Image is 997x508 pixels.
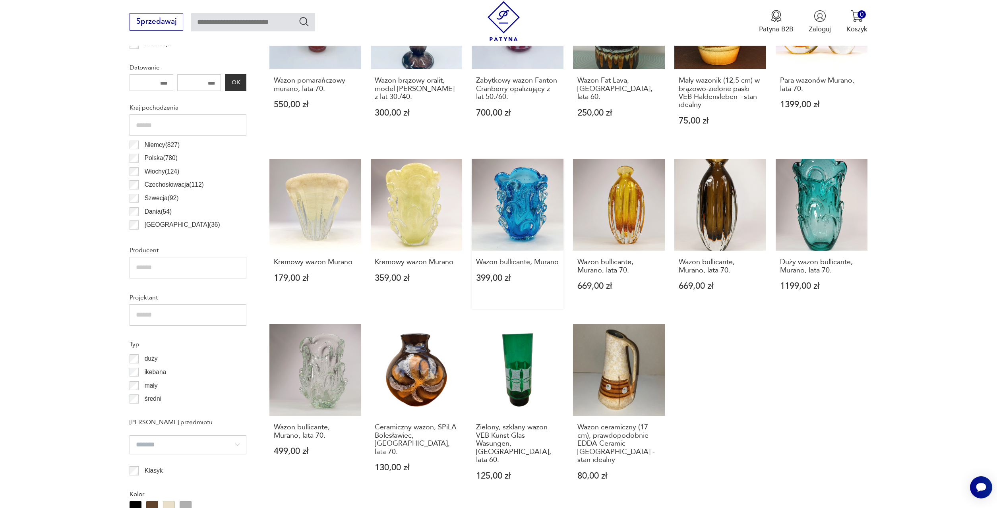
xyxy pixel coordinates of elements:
img: Patyna - sklep z meblami i dekoracjami vintage [484,1,524,41]
p: 300,00 zł [375,109,458,117]
p: 125,00 zł [476,472,559,480]
img: Ikona medalu [770,10,782,22]
iframe: Smartsupp widget button [970,476,992,498]
h3: Mały wazonik (12,5 cm) w brązowo-zielone paski VEB Haldensleben - stan idealny [679,77,762,109]
img: Ikonka użytkownika [814,10,826,22]
p: Niemcy ( 827 ) [145,140,180,150]
p: Projektant [130,292,246,303]
h3: Zabytkowy wazon Fanton Cranberry opalizujący z lat 50./60. [476,77,559,101]
h3: Wazon bullicante, Murano, lata 70. [274,423,357,440]
p: 359,00 zł [375,274,458,282]
a: Zielony, szklany wazon VEB Kunst Glas Wasungen, Niemcy, lata 60.Zielony, szklany wazon VEB Kunst ... [472,324,563,498]
p: mały [145,381,158,391]
a: Wazon ceramiczny (17 cm), prawdopodobnie EDDA Ceramic Germany - stan idealnyWazon ceramiczny (17 ... [573,324,665,498]
p: Kolor [130,489,246,499]
p: Włochy ( 124 ) [145,166,180,177]
button: OK [225,74,246,91]
p: 130,00 zł [375,464,458,472]
p: 399,00 zł [476,274,559,282]
button: Szukaj [298,16,310,27]
p: Patyna B2B [759,25,794,34]
p: Datowanie [130,62,246,73]
a: Kremowy wazon MuranoKremowy wazon Murano359,00 zł [371,159,463,309]
p: [GEOGRAPHIC_DATA] ( 36 ) [145,220,220,230]
p: Szwecja ( 92 ) [145,193,179,203]
h3: Wazon bullicante, Murano [476,258,559,266]
p: Czechosłowacja ( 112 ) [145,180,204,190]
h3: Duży wazon bullicante, Murano, lata 70. [780,258,863,274]
p: ikebana [145,367,166,377]
p: 250,00 zł [577,109,660,117]
h3: Wazon brązowy oralit, model [PERSON_NAME] z lat 30./40. [375,77,458,101]
p: Dania ( 54 ) [145,207,172,217]
p: 700,00 zł [476,109,559,117]
div: 0 [858,10,866,19]
a: Wazon bullicante, Murano, lata 70.Wazon bullicante, Murano, lata 70.669,00 zł [573,159,665,309]
p: Polska ( 780 ) [145,153,178,163]
p: Francja ( 34 ) [145,233,176,243]
p: 669,00 zł [577,282,660,290]
h3: Kremowy wazon Murano [274,258,357,266]
a: Wazon bullicante, MuranoWazon bullicante, Murano399,00 zł [472,159,563,309]
a: Sprzedawaj [130,19,183,25]
p: 550,00 zł [274,100,357,109]
p: 669,00 zł [679,282,762,290]
h3: Wazon bullicante, Murano, lata 70. [577,258,660,274]
p: Zaloguj [809,25,831,34]
p: duży [145,353,158,364]
a: Kremowy wazon MuranoKremowy wazon Murano179,00 zł [269,159,361,309]
p: 1399,00 zł [780,100,863,109]
a: Duży wazon bullicante, Murano, lata 70.Duży wazon bullicante, Murano, lata 70.1199,00 zł [776,159,867,309]
h3: Wazon Fat Lava, [GEOGRAPHIC_DATA], lata 60. [577,77,660,101]
p: Producent [130,245,246,255]
p: 499,00 zł [274,447,357,456]
h3: Wazon bullicante, Murano, lata 70. [679,258,762,274]
p: 80,00 zł [577,472,660,480]
p: Klasyk [145,466,163,476]
button: Sprzedawaj [130,13,183,31]
p: średni [145,394,161,404]
h3: Zielony, szklany wazon VEB Kunst Glas Wasungen, [GEOGRAPHIC_DATA], lata 60. [476,423,559,464]
a: Ceramiczny wazon, SPiLA Bolesławiec, Polska, lata 70.Ceramiczny wazon, SPiLA Bolesławiec, [GEOGRA... [371,324,463,498]
p: 1199,00 zł [780,282,863,290]
p: Koszyk [846,25,867,34]
p: Typ [130,339,246,350]
h3: Ceramiczny wazon, SPiLA Bolesławiec, [GEOGRAPHIC_DATA], lata 70. [375,423,458,456]
h3: Wazon pomarańczowy murano, lata 70. [274,77,357,93]
a: Wazon bullicante, Murano, lata 70.Wazon bullicante, Murano, lata 70.669,00 zł [674,159,766,309]
button: 0Koszyk [846,10,867,34]
p: 179,00 zł [274,274,357,282]
button: Patyna B2B [759,10,794,34]
a: Ikona medaluPatyna B2B [759,10,794,34]
p: [PERSON_NAME] przedmiotu [130,417,246,427]
img: Ikona koszyka [851,10,863,22]
p: Kraj pochodzenia [130,102,246,113]
button: Zaloguj [809,10,831,34]
a: Wazon bullicante, Murano, lata 70.Wazon bullicante, Murano, lata 70.499,00 zł [269,324,361,498]
h3: Kremowy wazon Murano [375,258,458,266]
h3: Wazon ceramiczny (17 cm), prawdopodobnie EDDA Ceramic [GEOGRAPHIC_DATA] - stan idealny [577,423,660,464]
p: 75,00 zł [679,117,762,125]
h3: Para wazonów Murano, lata 70. [780,77,863,93]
